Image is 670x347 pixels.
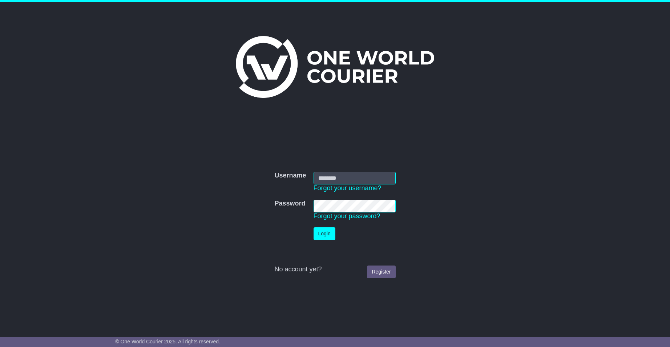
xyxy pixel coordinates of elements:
span: © One World Courier 2025. All rights reserved. [115,339,220,344]
img: One World [236,36,434,98]
a: Forgot your password? [314,212,380,220]
label: Password [274,200,305,208]
div: No account yet? [274,266,395,274]
a: Register [367,266,395,278]
label: Username [274,172,306,180]
a: Forgot your username? [314,184,382,192]
button: Login [314,227,335,240]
